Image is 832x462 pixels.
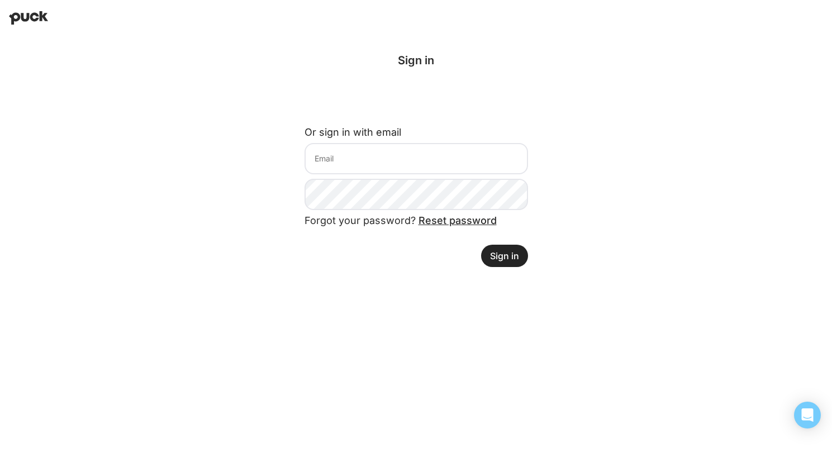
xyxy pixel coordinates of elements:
[299,86,534,111] iframe: Sign in with Google Button
[305,215,497,226] span: Forgot your password?
[419,215,497,226] a: Reset password
[794,402,821,428] div: Open Intercom Messenger
[305,143,528,174] input: Email
[481,245,528,267] button: Sign in
[305,54,528,67] div: Sign in
[305,126,401,138] label: Or sign in with email
[9,11,48,25] img: Puck home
